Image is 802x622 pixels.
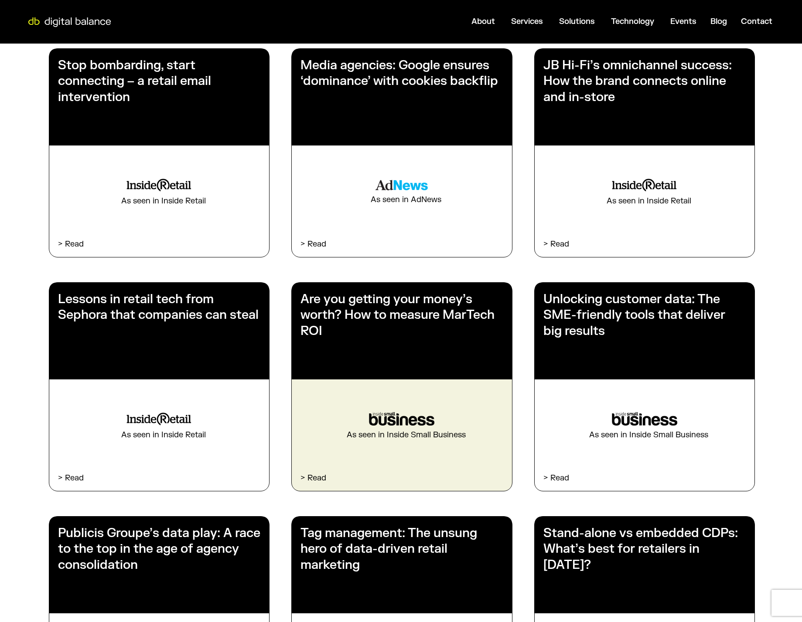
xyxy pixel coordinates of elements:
img: Digital Balance logo [22,17,117,27]
p: > Read [58,473,260,483]
p: > Read [543,239,746,249]
a: Media agencies: Google ensures ‘dominance’ with cookies backflip As seen in AdNews > Read [291,48,512,257]
a: Technology [611,17,654,27]
div: As seen in AdNews [362,190,441,205]
h3: Stop bombarding, start connecting – a retail email intervention [58,57,260,105]
h3: Are you getting your money’s worth? How to measure MarTech ROI [300,291,503,339]
div: As seen in Inside Retail [598,192,691,206]
p: > Read [543,473,746,483]
a: JB Hi-Fi’s omnichannel success: How the brand connects online and in-store As seen in Inside Reta... [534,48,755,257]
p: > Read [300,473,503,483]
h3: Lessons in retail tech from Sephora that companies can steal [58,291,260,323]
a: Blog [710,17,727,27]
a: Lessons in retail tech from Sephora that companies can steal As seen in Inside Retail > Read [49,282,270,491]
h3: Publicis Groupe’s data play: A race to the top in the age of agency consolidation [58,525,260,573]
a: Events [670,17,696,27]
div: Menu Toggle [118,13,779,30]
p: > Read [300,239,503,249]
h3: Stand-alone vs embedded CDPs: What’s best for retailers in [DATE]? [543,525,746,573]
h3: Tag management: The unsung hero of data-driven retail marketing [300,525,503,573]
h3: Unlocking customer data: The SME-friendly tools that deliver big results [543,291,746,339]
div: As seen in Inside Small Business [338,426,466,440]
nav: Menu [118,13,779,30]
h3: JB Hi-Fi’s omnichannel success: How the brand connects online and in-store [543,57,746,105]
a: Contact [741,17,772,27]
a: Are you getting your money’s worth? How to measure MarTech ROI As seen in Inside Small Business >... [291,282,512,491]
a: Solutions [559,17,595,27]
a: Services [511,17,543,27]
h3: Media agencies: Google ensures ‘dominance’ with cookies backflip [300,57,503,89]
div: As seen in Inside Retail [113,192,206,206]
div: As seen in Inside Small Business [580,426,708,440]
a: Unlocking customer data: The SME-friendly tools that deliver big results As seen in Inside Small ... [534,282,755,491]
p: > Read [58,239,260,249]
div: As seen in Inside Retail [113,426,206,440]
a: Stop bombarding, start connecting – a retail email intervention As seen in Inside Retail > Read [49,48,270,257]
a: About [471,17,495,27]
